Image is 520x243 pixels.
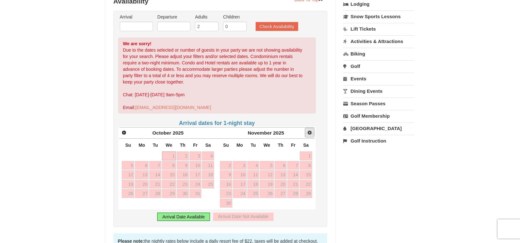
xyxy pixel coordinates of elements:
[247,170,260,179] a: 11
[206,143,211,148] span: Saturday
[202,151,214,160] a: 4
[343,35,415,47] a: Activities & Attractions
[177,161,189,170] a: 9
[190,189,202,198] a: 31
[122,189,134,198] a: 26
[123,41,151,46] strong: We are sorry!
[135,161,149,170] a: 6
[233,161,247,170] a: 3
[275,189,287,198] a: 27
[122,161,134,170] a: 5
[343,135,415,147] a: Golf Instruction
[343,48,415,60] a: Biking
[177,151,189,160] a: 2
[256,22,298,31] button: Check Availability
[260,161,274,170] a: 5
[275,180,287,189] a: 20
[287,170,299,179] a: 14
[223,143,229,148] span: Sunday
[162,189,176,198] a: 29
[247,180,260,189] a: 18
[278,143,283,148] span: Thursday
[162,151,176,160] a: 1
[303,143,309,148] span: Saturday
[220,170,232,179] a: 9
[121,130,127,135] span: Prev
[152,130,171,136] span: October
[300,189,312,198] a: 29
[275,161,287,170] a: 6
[220,199,232,208] a: 30
[135,180,149,189] a: 20
[149,161,161,170] a: 7
[343,98,415,109] a: Season Passes
[300,161,312,170] a: 8
[343,23,415,35] a: Lift Tickets
[233,170,247,179] a: 10
[260,189,274,198] a: 26
[213,213,273,221] div: Arrival Date Not Available
[260,170,274,179] a: 12
[220,180,232,189] a: 16
[139,143,145,148] span: Monday
[343,85,415,97] a: Dining Events
[149,180,161,189] a: 21
[190,180,202,189] a: 24
[135,189,149,198] a: 27
[220,161,232,170] a: 2
[233,180,247,189] a: 17
[135,105,211,110] a: [EMAIL_ADDRESS][DOMAIN_NAME]
[220,189,232,198] a: 23
[122,180,134,189] a: 19
[173,130,183,136] span: 2025
[233,189,247,198] a: 24
[177,170,189,179] a: 16
[343,11,415,22] a: Snow Sports Lessons
[287,161,299,170] a: 7
[343,122,415,134] a: [GEOGRAPHIC_DATA]
[190,161,202,170] a: 10
[153,143,158,148] span: Tuesday
[287,180,299,189] a: 21
[343,60,415,72] a: Golf
[149,189,161,198] a: 28
[260,180,274,189] a: 19
[190,151,202,160] a: 3
[157,213,210,221] div: Arrival Date Available
[287,189,299,198] a: 28
[166,143,172,148] span: Wednesday
[125,143,131,148] span: Sunday
[291,143,296,148] span: Friday
[251,143,256,148] span: Tuesday
[305,128,314,137] a: Next
[343,73,415,85] a: Events
[162,161,176,170] a: 8
[118,120,316,126] h4: Arrival dates for 1-night stay
[275,170,287,179] a: 13
[120,14,153,20] label: Arrival
[118,38,316,114] div: Due to the dates selected or number of guests in your party we are not showing availability for y...
[157,14,190,20] label: Departure
[247,189,260,198] a: 25
[120,128,129,137] a: Prev
[223,14,247,20] label: Children
[273,130,284,136] span: 2025
[343,110,415,122] a: Golf Membership
[247,161,260,170] a: 4
[135,170,149,179] a: 13
[177,180,189,189] a: 23
[307,130,312,135] span: Next
[193,143,198,148] span: Friday
[122,170,134,179] a: 12
[149,170,161,179] a: 14
[202,161,214,170] a: 11
[180,143,185,148] span: Thursday
[177,189,189,198] a: 30
[237,143,243,148] span: Monday
[300,180,312,189] a: 22
[162,180,176,189] a: 22
[300,151,312,160] a: 1
[264,143,270,148] span: Wednesday
[190,170,202,179] a: 17
[162,170,176,179] a: 15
